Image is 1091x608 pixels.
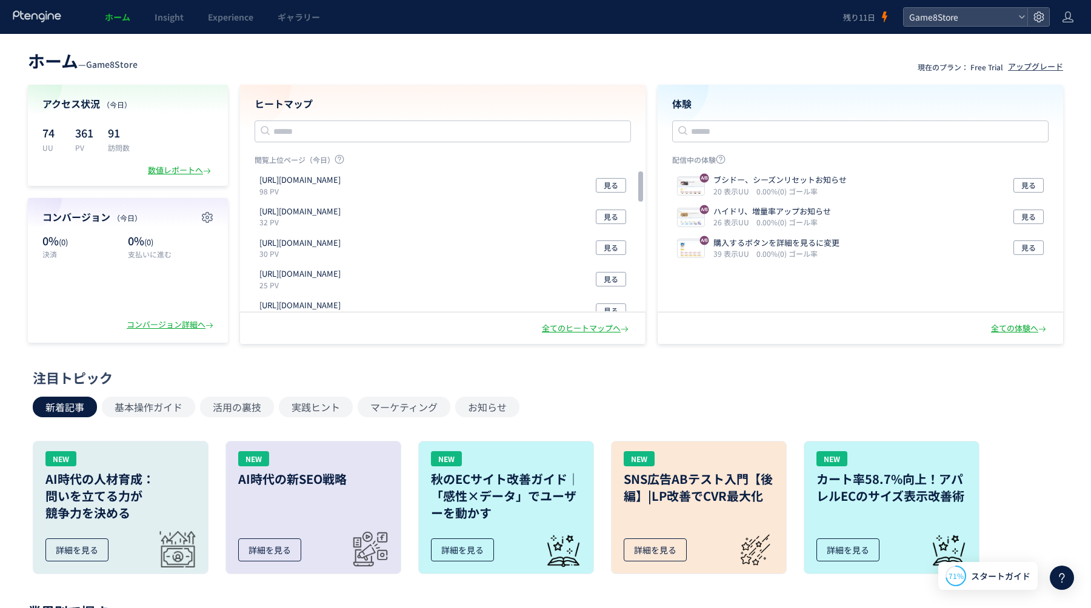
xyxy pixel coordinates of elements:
[259,280,345,290] p: 25 PV
[672,97,1049,111] h4: 体験
[42,142,61,153] p: UU
[1021,178,1036,193] span: 見る
[128,233,213,249] p: 0%
[148,165,213,176] div: 数値レポートへ
[155,11,184,23] span: Insight
[816,451,847,466] div: NEW
[918,62,1003,72] p: 現在のプラン： Free Trial
[259,217,345,227] p: 32 PV
[238,451,269,466] div: NEW
[1013,240,1044,255] button: 見る
[278,11,320,23] span: ギャラリー
[949,570,964,581] span: 71%
[42,233,122,249] p: 0%
[756,217,818,227] i: 0.00%(0) ゴール率
[102,397,195,417] button: 基本操作ガイド
[42,249,122,259] p: 決済
[713,217,754,227] i: 26 表示UU
[255,154,631,170] p: 閲覧上位ページ（今日）
[259,237,341,249] p: https://store.game8.jp/events/joysound202508
[259,268,341,280] p: https://store.game8.jp/games/haikyu-haidori
[604,240,618,255] span: 見る
[33,441,209,574] a: NEWAI時代の人材育成：問いを立てる力が競争力を決める詳細を見る
[604,272,618,286] span: 見る
[431,538,494,561] div: 詳細を見る
[42,210,213,224] h4: コンバージョン
[596,178,626,193] button: 見る
[255,97,631,111] h4: ヒートマップ
[259,174,341,186] p: https://store.game8.jp
[604,303,618,318] span: 見る
[1021,210,1036,224] span: 見る
[42,123,61,142] p: 74
[455,397,519,417] button: お知らせ
[144,236,153,248] span: (0)
[611,441,787,574] a: NEWSNS広告ABテスト入門【後編】|LP改善でCVR最大化詳細を見る
[713,174,847,186] p: ブシドー、シーズンリセットお知らせ
[1008,61,1063,73] div: アップグレード
[804,441,979,574] a: NEWカート率58.7%向上！アパレルECのサイズ表示改善術詳細を見る
[971,570,1030,583] span: スタートガイド
[279,397,353,417] button: 実践ヒント
[28,48,78,73] span: ホーム
[672,154,1049,170] p: 配信中の体験
[596,240,626,255] button: 見る
[624,471,774,504] h3: SNS広告ABテスト入門【後編】|LP改善でCVR最大化
[102,99,132,110] span: （今日）
[843,12,875,23] span: 残り11日
[238,538,301,561] div: 詳細を見る
[906,8,1013,26] span: Game8Store
[991,323,1049,334] div: 全ての体験へ
[678,210,704,226] img: 49452daebee06364eb02ef1d95d600d11756274906576.jpeg
[816,538,879,561] div: 詳細を見る
[604,178,618,193] span: 見る
[678,178,704,195] img: 16ef60c5bf64e670a4d56cae405963e11756285446396.jpeg
[105,11,130,23] span: ホーム
[108,123,130,142] p: 91
[33,368,1052,387] div: 注目トピック
[259,300,341,311] p: https://store.game8.jp/games/osoroku
[113,213,142,223] span: （今日）
[200,397,274,417] button: 活用の裏技
[225,441,401,574] a: NEWAI時代の新SEO戦略詳細を見る
[596,303,626,318] button: 見る
[45,471,196,521] h3: AI時代の人材育成： 問いを立てる力が 競争力を決める
[596,210,626,224] button: 見る
[259,186,345,196] p: 98 PV
[86,58,138,70] span: Game8Store
[259,248,345,259] p: 30 PV
[542,323,631,334] div: 全てのヒートマップへ
[128,249,213,259] p: 支払いに進む
[208,11,253,23] span: Experience
[678,240,704,257] img: 2dee4cb77de4d760e93d186f1d9cdbb51756187616139.jpeg
[756,186,818,196] i: 0.00%(0) ゴール率
[431,471,581,521] h3: 秋のECサイト改善ガイド｜「感性×データ」でユーザーを動かす
[59,236,68,248] span: (0)
[45,451,76,466] div: NEW
[259,311,345,322] p: 16 PV
[75,123,93,142] p: 361
[42,97,213,111] h4: アクセス状況
[713,206,831,217] p: ハイドリ、増量率アップお知らせ
[816,471,967,504] h3: カート率58.7%向上！アパレルECのサイズ表示改善術
[259,206,341,217] p: https://store.game8.jp/games
[28,48,138,73] div: —
[45,538,108,561] div: 詳細を見る
[1013,210,1044,224] button: 見る
[756,248,818,259] i: 0.00%(0) ゴール率
[108,142,130,153] p: 訪問数
[596,272,626,286] button: 見る
[33,397,97,417] button: 新着記事
[713,237,839,249] p: 購入するボタンを詳細を見るに変更
[604,210,618,224] span: 見る
[238,471,389,487] h3: AI時代の新SEO戦略
[713,248,754,259] i: 39 表示UU
[1013,178,1044,193] button: 見る
[624,538,687,561] div: 詳細を見る
[418,441,594,574] a: NEW秋のECサイト改善ガイド｜「感性×データ」でユーザーを動かす詳細を見る
[75,142,93,153] p: PV
[431,451,462,466] div: NEW
[624,451,655,466] div: NEW
[127,319,216,331] div: コンバージョン詳細へ
[1021,240,1036,255] span: 見る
